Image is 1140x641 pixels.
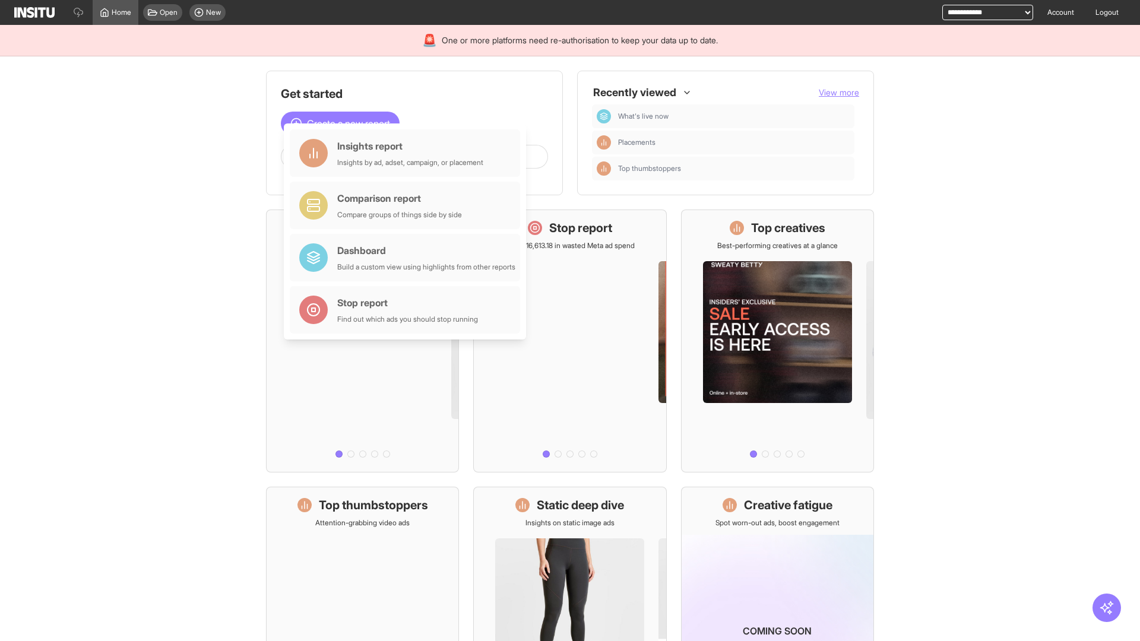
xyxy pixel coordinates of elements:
div: Insights report [337,139,483,153]
span: What's live now [618,112,669,121]
h1: Top thumbstoppers [319,497,428,513]
div: Stop report [337,296,478,310]
span: One or more platforms need re-authorisation to keep your data up to date. [442,34,718,46]
a: Top creativesBest-performing creatives at a glance [681,210,874,472]
h1: Static deep dive [537,497,624,513]
div: Find out which ads you should stop running [337,315,478,324]
span: Home [112,8,131,17]
div: Dashboard [337,243,515,258]
div: Insights [597,135,611,150]
span: New [206,8,221,17]
span: Placements [618,138,850,147]
span: What's live now [618,112,850,121]
span: Placements [618,138,655,147]
span: Create a new report [307,116,390,131]
a: Stop reportSave £16,613.18 in wasted Meta ad spend [473,210,666,472]
span: View more [819,87,859,97]
img: Logo [14,7,55,18]
p: Insights on static image ads [525,518,615,528]
button: Create a new report [281,112,400,135]
p: Attention-grabbing video ads [315,518,410,528]
span: Top thumbstoppers [618,164,681,173]
div: Insights by ad, adset, campaign, or placement [337,158,483,167]
span: Top thumbstoppers [618,164,850,173]
p: Save £16,613.18 in wasted Meta ad spend [505,241,635,250]
a: What's live nowSee all active ads instantly [266,210,459,472]
h1: Top creatives [751,220,825,236]
div: Compare groups of things side by side [337,210,462,220]
button: View more [819,87,859,99]
h1: Get started [281,85,548,102]
div: Insights [597,161,611,176]
div: Dashboard [597,109,611,123]
div: Comparison report [337,191,462,205]
div: 🚨 [422,32,437,49]
p: Best-performing creatives at a glance [717,241,838,250]
h1: Stop report [549,220,612,236]
div: Build a custom view using highlights from other reports [337,262,515,272]
span: Open [160,8,178,17]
